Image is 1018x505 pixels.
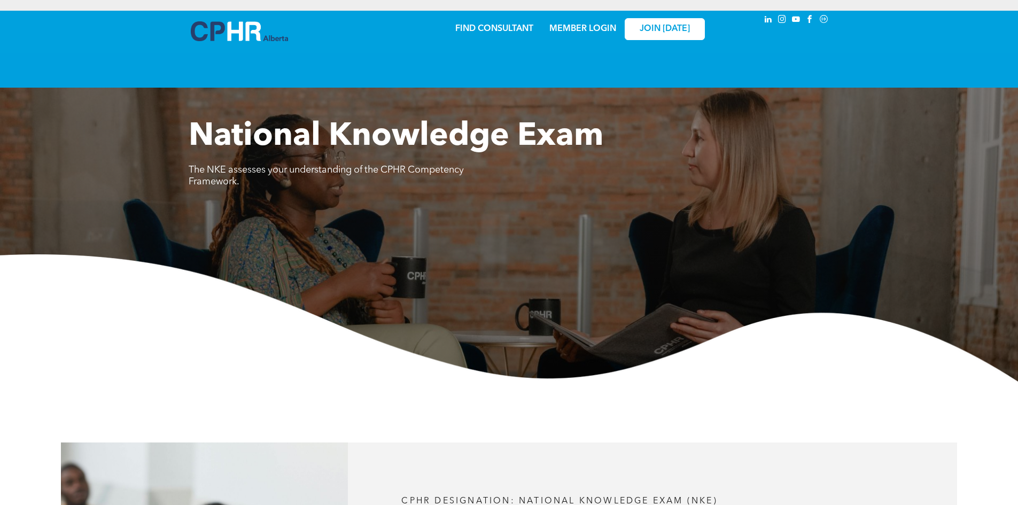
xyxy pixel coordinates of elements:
[549,25,616,33] a: MEMBER LOGIN
[790,13,802,28] a: youtube
[776,13,788,28] a: instagram
[191,21,288,41] img: A blue and white logo for cp alberta
[763,13,774,28] a: linkedin
[640,24,690,34] span: JOIN [DATE]
[455,25,533,33] a: FIND CONSULTANT
[625,18,705,40] a: JOIN [DATE]
[818,13,830,28] a: Social network
[804,13,816,28] a: facebook
[189,121,603,153] span: National Knowledge Exam
[189,165,464,187] span: The NKE assesses your understanding of the CPHR Competency Framework.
